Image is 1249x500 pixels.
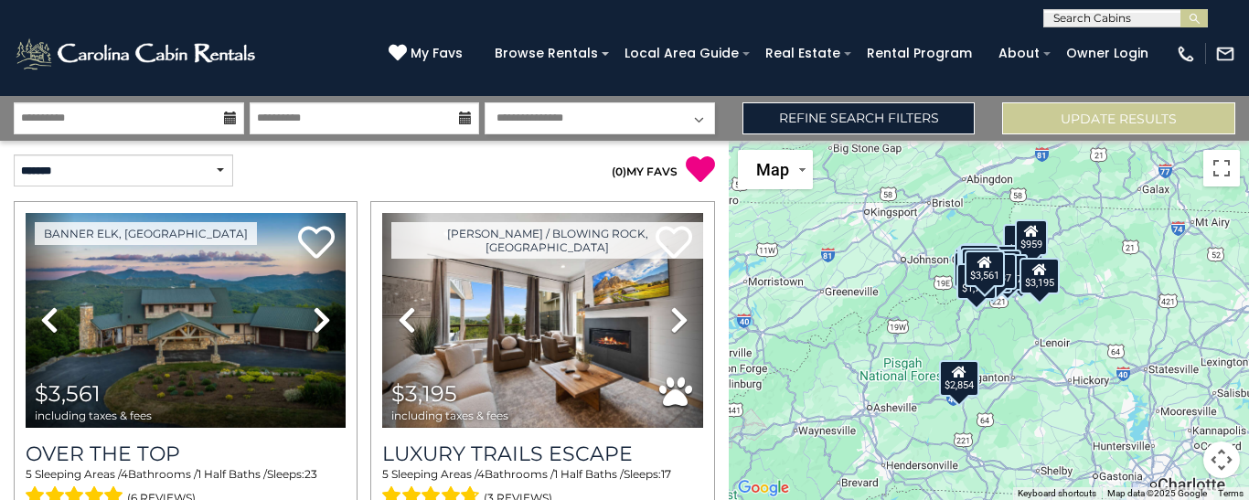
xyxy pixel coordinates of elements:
a: Open this area in Google Maps (opens a new window) [733,476,794,500]
img: phone-regular-white.png [1176,44,1196,64]
div: $701 [962,242,995,279]
span: 5 [382,467,389,481]
a: Rental Program [858,39,981,68]
a: Banner Elk, [GEOGRAPHIC_DATA] [35,222,257,245]
a: Real Estate [756,39,849,68]
span: 17 [661,467,671,481]
span: $3,195 [391,380,457,407]
span: 1 Half Baths / [554,467,624,481]
img: mail-regular-white.png [1215,44,1235,64]
div: $1,593 [955,251,995,288]
span: 1 Half Baths / [197,467,267,481]
a: Local Area Guide [615,39,748,68]
img: White-1-2.png [14,36,261,72]
div: $1,520 [961,247,1001,283]
a: Browse Rentals [486,39,607,68]
span: 4 [477,467,485,481]
span: ( ) [612,165,626,178]
div: $2,568 [984,244,1024,281]
div: $1,431 [1003,223,1043,260]
button: Keyboard shortcuts [1018,487,1096,500]
img: thumbnail_167153549.jpeg [26,213,346,428]
div: $959 [1015,219,1048,256]
a: Owner Login [1057,39,1158,68]
span: 4 [121,467,128,481]
span: Map [756,160,789,179]
button: Map camera controls [1203,441,1240,478]
div: $2,854 [940,359,980,396]
span: including taxes & fees [35,410,152,421]
button: Update Results [1002,102,1235,134]
div: $3,195 [1020,258,1061,294]
button: Toggle fullscreen view [1203,150,1240,186]
span: 0 [615,165,623,178]
span: $3,561 [35,380,101,407]
a: (0)MY FAVS [612,165,678,178]
a: My Favs [389,44,467,64]
span: including taxes & fees [391,410,508,421]
a: Add to favorites [298,224,335,263]
a: Terms (opens in new tab) [1218,488,1244,498]
a: Refine Search Filters [742,102,976,134]
div: $2,192 [982,250,1022,286]
a: Over The Top [26,441,346,466]
img: Google [733,476,794,500]
a: [PERSON_NAME] / Blowing Rock, [GEOGRAPHIC_DATA] [391,222,702,259]
span: 5 [26,467,32,481]
span: Map data ©2025 Google [1107,488,1207,498]
div: $1,705 [957,262,998,299]
button: Change map style [738,150,813,189]
span: 23 [304,467,317,481]
img: thumbnail_168695581.jpeg [382,213,702,428]
a: About [989,39,1049,68]
div: $3,561 [966,250,1006,287]
span: My Favs [411,44,463,63]
div: $1,784 [959,243,999,280]
a: Luxury Trails Escape [382,441,702,466]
